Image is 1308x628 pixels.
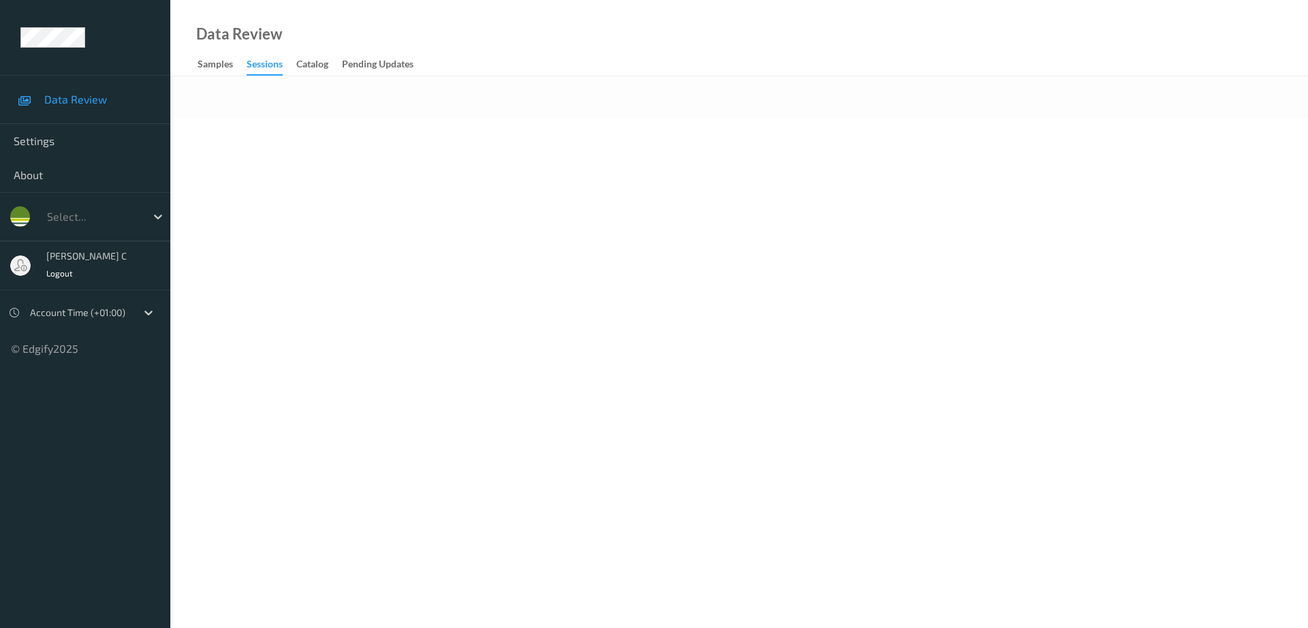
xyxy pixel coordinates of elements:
div: Data Review [196,27,282,41]
a: Catalog [296,55,342,74]
a: Pending Updates [342,55,427,74]
div: Samples [198,57,233,74]
div: Catalog [296,57,328,74]
a: Samples [198,55,247,74]
div: Pending Updates [342,57,414,74]
div: Sessions [247,57,283,76]
a: Sessions [247,55,296,76]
